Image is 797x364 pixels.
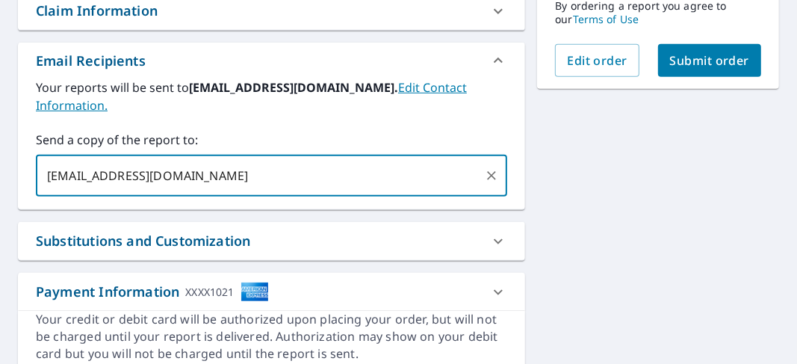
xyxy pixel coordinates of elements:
[567,52,627,69] span: Edit order
[36,231,250,251] div: Substitutions and Customization
[36,131,507,149] label: Send a copy of the report to:
[241,282,269,302] img: cardImage
[555,44,639,77] button: Edit order
[573,12,639,26] a: Terms of Use
[18,273,525,311] div: Payment InformationXXXX1021cardImage
[185,282,234,302] div: XXXX1021
[36,282,269,302] div: Payment Information
[18,43,525,78] div: Email Recipients
[481,165,502,186] button: Clear
[18,222,525,260] div: Substitutions and Customization
[658,44,762,77] button: Submit order
[36,51,146,71] div: Email Recipients
[36,311,507,363] div: Your credit or debit card will be authorized upon placing your order, but will not be charged unt...
[36,1,158,21] div: Claim Information
[670,52,750,69] span: Submit order
[36,78,507,114] label: Your reports will be sent to
[189,79,398,96] b: [EMAIL_ADDRESS][DOMAIN_NAME].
